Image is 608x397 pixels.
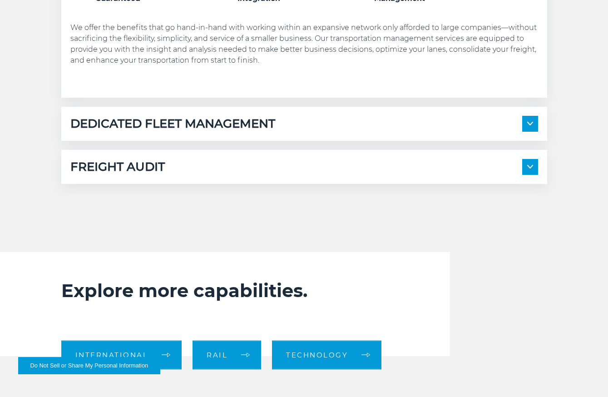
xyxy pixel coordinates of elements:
h5: FREIGHT AUDIT [70,159,165,175]
img: arrow [527,165,533,169]
p: We offer the benefits that go hand-in-hand with working within an expansive network only afforded... [70,22,538,66]
a: Rail arrow arrow [193,340,261,369]
span: Rail [207,352,227,358]
h5: DEDICATED FLEET MANAGEMENT [70,116,275,132]
button: Do Not Sell or Share My Personal Information [18,357,160,374]
img: arrow [527,122,533,125]
a: Technology arrow arrow [272,340,381,369]
span: International [75,352,148,358]
a: International arrow arrow [61,340,182,369]
span: Technology [286,352,348,358]
h2: Explore more capabilities. [61,279,390,302]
